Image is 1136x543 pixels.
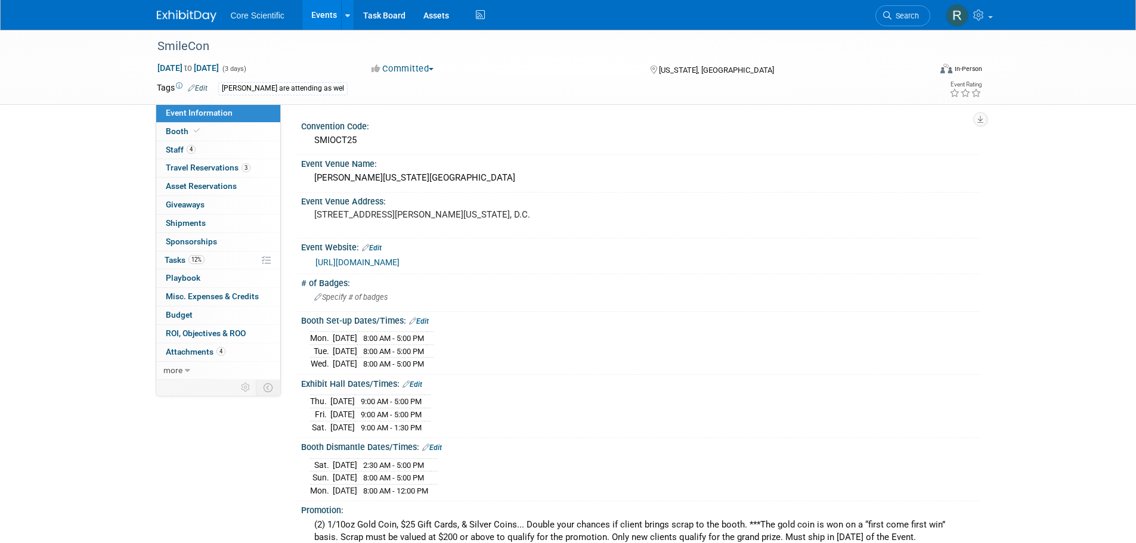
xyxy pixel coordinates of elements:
[156,141,280,159] a: Staff4
[946,4,968,27] img: Rachel Wolff
[194,128,200,134] i: Booth reservation complete
[314,293,388,302] span: Specify # of badges
[187,145,196,154] span: 4
[310,345,333,358] td: Tue.
[166,126,202,136] span: Booth
[659,66,774,75] span: [US_STATE], [GEOGRAPHIC_DATA]
[256,380,280,395] td: Toggle Event Tabs
[330,421,355,433] td: [DATE]
[156,362,280,380] a: more
[166,291,259,301] span: Misc. Expenses & Credits
[156,306,280,324] a: Budget
[156,196,280,214] a: Giveaways
[363,473,424,482] span: 8:00 AM - 5:00 PM
[363,461,424,470] span: 2:30 AM - 5:00 PM
[236,380,256,395] td: Personalize Event Tab Strip
[363,359,424,368] span: 8:00 AM - 5:00 PM
[310,421,330,433] td: Sat.
[301,274,980,289] div: # of Badges:
[361,410,422,419] span: 9:00 AM - 5:00 PM
[301,117,980,132] div: Convention Code:
[310,395,330,408] td: Thu.
[156,343,280,361] a: Attachments4
[333,332,357,345] td: [DATE]
[153,36,912,57] div: SmileCon
[310,358,333,370] td: Wed.
[188,84,208,92] a: Edit
[156,178,280,196] a: Asset Reservations
[166,200,205,209] span: Giveaways
[156,123,280,141] a: Booth
[156,288,280,306] a: Misc. Expenses & Credits
[954,64,982,73] div: In-Person
[156,233,280,251] a: Sponsorships
[367,63,438,75] button: Committed
[216,347,225,356] span: 4
[166,310,193,319] span: Budget
[361,423,422,432] span: 9:00 AM - 1:30 PM
[157,63,219,73] span: [DATE] [DATE]
[875,5,930,26] a: Search
[301,193,980,207] div: Event Venue Address:
[403,380,422,389] a: Edit
[363,334,424,343] span: 8:00 AM - 5:00 PM
[310,471,333,485] td: Sun.
[422,443,442,452] a: Edit
[182,63,194,73] span: to
[301,155,980,170] div: Event Venue Name:
[301,438,980,454] div: Booth Dismantle Dates/Times:
[310,169,971,187] div: [PERSON_NAME][US_STATE][GEOGRAPHIC_DATA]
[310,484,333,497] td: Mon.
[156,252,280,269] a: Tasks12%
[860,62,983,80] div: Event Format
[301,375,980,390] div: Exhibit Hall Dates/Times:
[301,501,980,516] div: Promotion:
[166,237,217,246] span: Sponsorships
[188,255,205,264] span: 12%
[301,238,980,254] div: Event Website:
[156,325,280,343] a: ROI, Objectives & ROO
[361,397,422,406] span: 9:00 AM - 5:00 PM
[310,332,333,345] td: Mon.
[166,145,196,154] span: Staff
[315,257,400,267] a: [URL][DOMAIN_NAME]
[156,104,280,122] a: Event Information
[314,209,571,220] pre: [STREET_ADDRESS][PERSON_NAME][US_STATE], D.C.
[166,273,200,283] span: Playbook
[330,408,355,421] td: [DATE]
[362,244,382,252] a: Edit
[166,163,250,172] span: Travel Reservations
[363,486,428,495] span: 8:00 AM - 12:00 PM
[409,317,429,325] a: Edit
[156,215,280,232] a: Shipments
[333,484,357,497] td: [DATE]
[165,255,205,265] span: Tasks
[166,328,246,338] span: ROI, Objectives & ROO
[892,11,919,20] span: Search
[301,312,980,327] div: Booth Set-up Dates/Times:
[166,218,206,228] span: Shipments
[363,347,424,356] span: 8:00 AM - 5:00 PM
[333,458,357,471] td: [DATE]
[166,108,233,117] span: Event Information
[940,64,952,73] img: Format-Inperson.png
[221,65,246,73] span: (3 days)
[310,131,971,150] div: SMIOCT25
[156,159,280,177] a: Travel Reservations3
[333,471,357,485] td: [DATE]
[333,358,357,370] td: [DATE]
[166,181,237,191] span: Asset Reservations
[156,269,280,287] a: Playbook
[333,345,357,358] td: [DATE]
[949,82,982,88] div: Event Rating
[310,458,333,471] td: Sat.
[157,82,208,95] td: Tags
[330,395,355,408] td: [DATE]
[163,365,182,375] span: more
[157,10,216,22] img: ExhibitDay
[310,408,330,421] td: Fri.
[218,82,348,95] div: [PERSON_NAME] are attending as wel
[166,347,225,356] span: Attachments
[242,163,250,172] span: 3
[231,11,284,20] span: Core Scientific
